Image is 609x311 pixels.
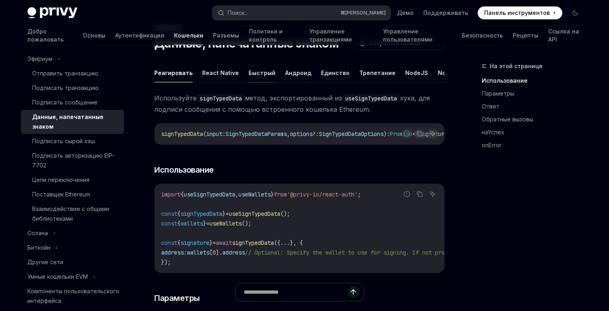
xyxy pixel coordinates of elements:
[27,244,50,251] font: Биткойн
[115,32,164,39] font: Аутентификация
[161,220,177,227] span: const
[402,128,412,139] button: Сообщить о неверном коде
[21,255,124,269] a: Другие сети
[280,239,290,246] span: ...
[203,130,206,138] span: (
[321,69,350,76] font: Единство
[21,81,124,95] a: Подписать транзакцию
[271,191,274,198] span: }
[187,249,209,256] span: wallets
[209,249,213,256] span: [
[154,69,193,76] font: Реагировать
[161,239,177,246] span: const
[482,126,588,139] a: наУспех
[345,10,386,16] font: [PERSON_NAME]
[27,230,48,236] font: Солана
[423,9,468,17] a: Поддерживать
[513,26,539,45] a: Рецепты
[482,139,588,152] a: onError
[490,63,543,69] font: На этой странице
[177,239,180,246] span: {
[27,273,88,280] font: Умные кошельки EVM
[309,26,373,45] a: Управление транзакциями
[27,26,73,45] a: Добро пожаловать
[482,116,533,123] font: Обратные вызовы
[222,210,226,217] span: }
[309,28,352,43] font: Управление транзакциями
[27,288,119,304] font: Компоненты пользовательского интерфейса
[319,130,383,138] span: SignTypedDataOptions
[548,26,582,45] a: Ссылка на API
[402,189,412,199] button: Сообщить о неверном коде
[32,70,98,77] font: Отправить транзакцию
[154,63,193,82] button: Реагировать
[202,63,239,82] button: React Native
[383,26,453,45] a: Управление пользователями
[27,28,64,43] font: Добро пожаловать
[83,26,106,45] a: Основы
[482,103,499,110] font: Ответ
[238,191,271,198] span: useWallets
[285,69,311,76] font: Андроид
[484,9,550,16] font: Панель инструментов
[177,210,180,217] span: {
[274,239,280,246] span: ({
[32,176,89,183] font: Цепи переключения
[27,7,77,19] img: темный логотип
[397,9,414,16] font: Демо
[482,90,514,97] font: Параметры
[226,210,229,217] span: =
[235,191,238,198] span: ,
[342,94,400,103] code: useSignTypedData
[154,94,197,102] font: Используйте
[21,134,124,148] a: Подписать сырой хэш
[229,210,280,217] span: useSignTypedData
[180,191,184,198] span: {
[358,191,361,198] span: ;
[290,130,313,138] span: options
[482,142,501,148] font: onError
[154,165,214,175] font: Использование
[161,249,187,256] span: address:
[245,94,342,102] font: метод, экспортированный из
[383,28,433,43] font: Управление пользователями
[548,28,579,43] font: Ссылка на API
[482,87,588,100] a: Параметры
[232,239,274,246] span: signTypedData
[462,32,503,39] font: Безопасность
[482,77,528,84] font: Использование
[161,130,203,138] span: signTypedData
[414,128,425,139] button: Скопировать содержимое из блока кода
[228,9,248,16] font: Поиск...
[161,210,177,217] span: const
[438,63,551,82] button: NodeJS (серверная аутентификация)
[32,152,114,169] font: Подписать авторизацию EIP-7702
[242,220,251,227] span: ();
[222,130,226,138] span: :
[180,220,203,227] span: wallets
[21,284,124,308] a: Компоненты пользовательского интерфейса
[287,191,358,198] span: '@privy-io/react-auth'
[32,205,109,222] font: Взаимодействие с общими библиотеками
[180,210,222,217] span: signTypedData
[280,210,290,217] span: ();
[202,69,239,76] font: React Native
[21,52,124,66] button: Эфириум
[438,69,551,76] font: NodeJS (серверная аутентификация)
[383,130,390,138] span: ):
[209,220,242,227] span: useWallets
[290,239,303,246] span: }, {
[405,69,428,76] font: NodeJS
[216,249,222,256] span: ].
[206,130,222,138] span: input
[462,26,503,45] a: Безопасность
[212,6,391,20] button: Поиск...⌘[PERSON_NAME]
[482,113,588,126] a: Обратные вызовы
[177,220,180,227] span: {
[249,63,275,82] button: Быстрый
[21,202,124,226] a: Взаимодействие с общими библиотеками
[213,239,216,246] span: =
[482,74,588,87] a: Использование
[359,69,396,76] font: Трепетание
[423,9,468,16] font: Поддерживать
